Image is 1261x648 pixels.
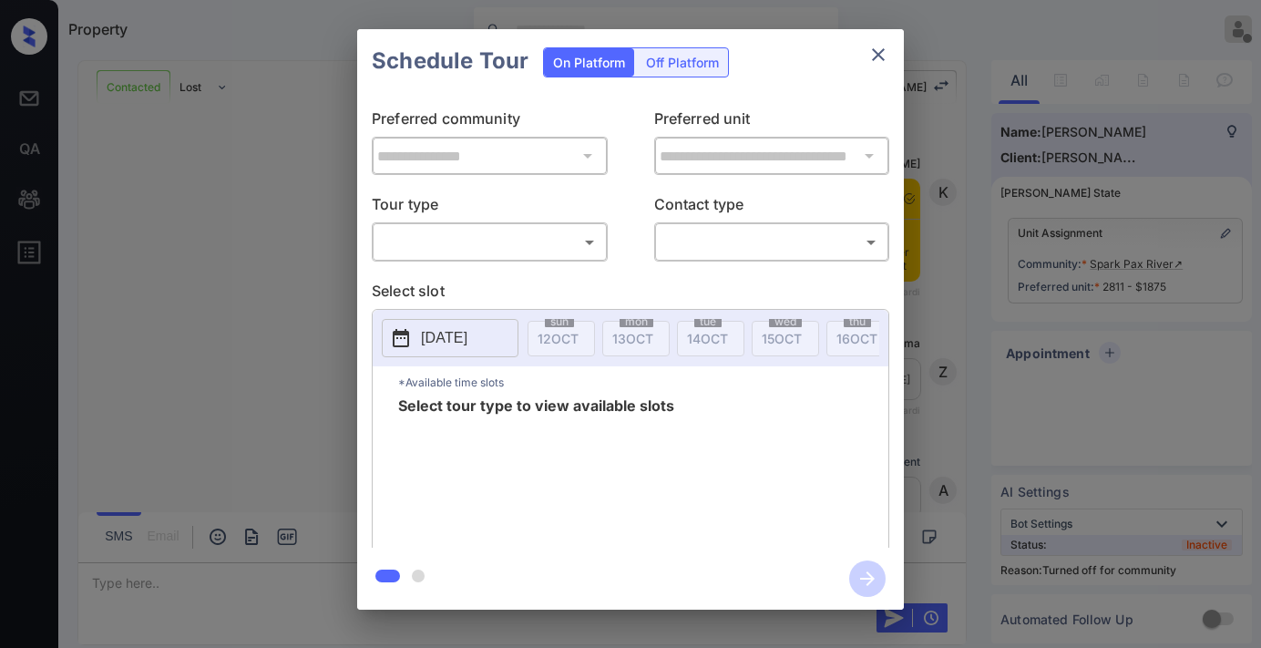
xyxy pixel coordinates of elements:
p: Preferred unit [654,108,890,137]
p: *Available time slots [398,366,888,398]
p: Contact type [654,193,890,222]
p: Preferred community [372,108,608,137]
h2: Schedule Tour [357,29,543,93]
button: close [860,36,897,73]
button: [DATE] [382,319,518,357]
p: Tour type [372,193,608,222]
p: [DATE] [421,327,467,349]
span: Select tour type to view available slots [398,398,674,544]
div: On Platform [544,48,634,77]
div: Off Platform [637,48,728,77]
p: Select slot [372,280,889,309]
